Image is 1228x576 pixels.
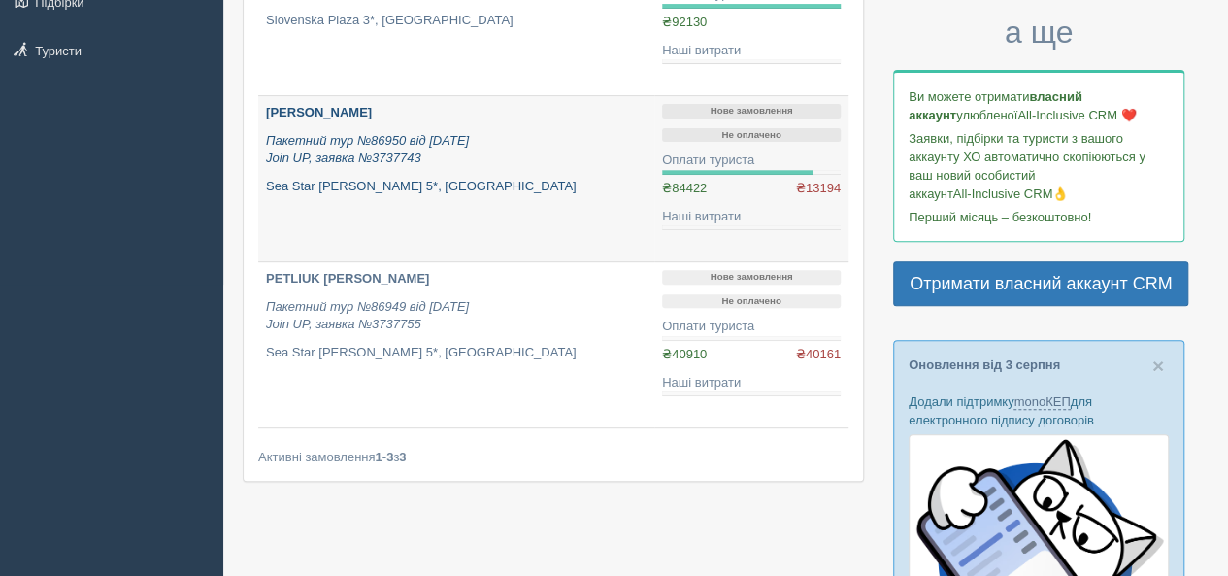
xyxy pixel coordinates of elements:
b: PETLIUK [PERSON_NAME] [266,271,429,286]
div: Активні замовлення з [258,448,848,466]
p: Заявки, підбірки та туристи з вашого аккаунту ХО автоматично скопіюються у ваш новий особистий ак... [909,129,1169,203]
a: Оновлення від 3 серпня [909,357,1060,372]
i: Пакетний тур №86949 від [DATE] Join UP, заявка №3737755 [266,299,469,332]
span: ₴84422 [662,181,707,195]
p: Не оплачено [662,128,841,143]
span: ₴40161 [796,346,841,364]
p: Не оплачено [662,294,841,309]
p: Перший місяць – безкоштовно! [909,208,1169,226]
button: Close [1152,356,1164,376]
p: Нове замовлення [662,270,841,285]
div: Наші витрати [662,42,841,60]
h3: а ще [893,16,1184,50]
div: Наші витрати [662,208,841,226]
b: 3 [399,450,406,464]
a: monoКЕП [1013,394,1070,410]
a: PETLIUK [PERSON_NAME] Пакетний тур №86949 від [DATE]Join UP, заявка №3737755 Sea Star [PERSON_NAM... [258,262,654,427]
div: Оплати туриста [662,318,841,336]
span: × [1152,355,1164,377]
p: Sea Star [PERSON_NAME] 5*, [GEOGRAPHIC_DATA] [266,344,647,362]
p: Ви можете отримати улюбленої [909,87,1169,124]
div: Наші витрати [662,374,841,392]
p: Нове замовлення [662,104,841,119]
span: ₴40910 [662,347,707,361]
span: All-Inclusive CRM👌 [953,186,1069,201]
div: Оплати туриста [662,152,841,170]
span: ₴13194 [796,180,841,198]
p: Додали підтримку для електронного підпису договорів [909,392,1169,429]
a: Отримати власний аккаунт CRM [893,261,1188,306]
a: [PERSON_NAME] Пакетний тур №86950 від [DATE]Join UP, заявка №3737743 Sea Star [PERSON_NAME] 5*, [... [258,96,654,261]
b: власний аккаунт [909,89,1082,122]
p: Slovenska Plaza 3*, [GEOGRAPHIC_DATA] [266,12,647,30]
b: 1-3 [376,450,394,464]
p: Sea Star [PERSON_NAME] 5*, [GEOGRAPHIC_DATA] [266,178,647,196]
i: Пакетний тур №86950 від [DATE] Join UP, заявка №3737743 [266,133,469,166]
b: [PERSON_NAME] [266,105,372,119]
span: ₴92130 [662,15,707,29]
span: All-Inclusive CRM ❤️ [1017,108,1136,122]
